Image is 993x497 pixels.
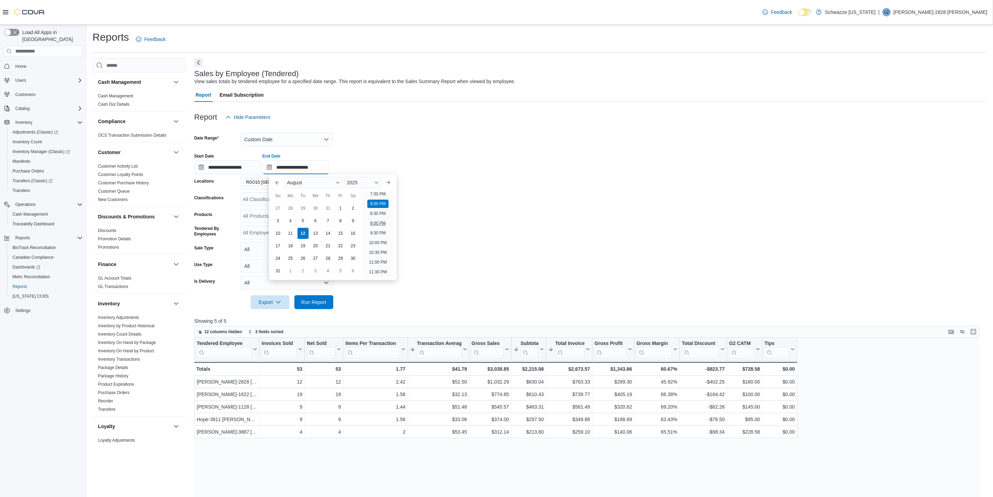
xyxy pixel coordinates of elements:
[255,329,283,335] span: 3 fields sorted
[262,160,329,174] input: Press the down key to enter a popover containing a calendar. Press the escape key to close the po...
[7,127,86,137] a: Adjustments (Classic)
[285,265,296,276] div: day-1
[13,90,38,99] a: Customers
[417,340,461,358] div: Transaction Average
[1,305,86,315] button: Settings
[10,243,83,252] span: BioTrack Reconciliation
[10,167,47,175] a: Purchase Orders
[98,340,156,345] a: Inventory On Hand by Package
[194,113,217,121] h3: Report
[197,340,257,358] button: Tendered Employee
[98,228,116,233] a: Discounts
[194,245,213,251] label: Sale Type
[240,276,333,290] button: All
[894,8,987,16] p: [PERSON_NAME]-2828 [PERSON_NAME]
[10,273,53,281] a: Metrc Reconciliation
[223,110,273,124] button: Hide Parameters
[383,177,394,188] button: Next month
[472,340,509,358] button: Gross Sales
[10,128,61,136] a: Adjustments (Classic)
[92,162,186,207] div: Customer
[98,332,141,337] a: Inventory Count Details
[234,114,270,121] span: Hide Parameters
[194,135,219,141] label: Date Range
[366,248,390,257] li: 10:30 PM
[98,163,138,169] span: Customer Activity List
[595,340,627,358] div: Gross Profit
[10,210,83,218] span: Cash Management
[7,252,86,262] button: Canadian Compliance
[521,340,538,347] div: Subtotal
[98,261,116,268] h3: Finance
[7,291,86,301] button: [US_STATE] CCRS
[310,203,321,214] div: day-30
[548,340,590,358] button: Total Invoiced
[310,228,321,239] div: day-13
[98,300,171,307] button: Inventory
[98,213,155,220] h3: Discounts & Promotions
[194,195,224,201] label: Classifications
[172,299,180,308] button: Inventory
[98,79,171,86] button: Cash Management
[335,253,346,264] div: day-29
[194,58,203,67] button: Next
[636,340,672,347] div: Gross Margin
[13,255,54,260] span: Canadian Compliance
[98,276,131,281] a: GL Account Totals
[10,147,73,156] a: Inventory Manager (Classic)
[272,203,284,214] div: day-27
[272,253,284,264] div: day-24
[285,240,296,251] div: day-18
[367,209,389,218] li: 8:30 PM
[367,219,389,227] li: 9:00 PM
[345,340,406,358] button: Items Per Transaction
[958,328,967,336] button: Display options
[301,299,326,306] span: Run Report
[204,329,242,335] span: 12 columns hidden
[15,92,35,97] span: Customers
[13,139,42,145] span: Inventory Count
[7,262,86,272] a: Dashboards
[15,64,26,69] span: Home
[13,188,30,193] span: Transfers
[272,177,283,188] button: Previous Month
[298,203,309,214] div: day-29
[366,258,390,266] li: 11:00 PM
[98,423,171,430] button: Loyalty
[765,340,789,358] div: Tips
[10,186,83,195] span: Transfers
[15,235,30,241] span: Reports
[98,93,133,99] span: Cash Management
[98,164,138,169] a: Customer Activity List
[98,213,171,220] button: Discounts & Promotions
[335,228,346,239] div: day-15
[98,323,155,328] a: Inventory by Product Historical
[98,133,166,138] a: OCS Transaction Submission Details
[262,153,280,159] label: End Date
[595,340,632,358] button: Gross Profit
[98,189,130,194] span: Customer Queue
[765,340,789,347] div: Tips
[194,70,299,78] h3: Sales by Employee (Tendered)
[285,253,296,264] div: day-25
[10,253,83,262] span: Canadian Compliance
[98,102,130,107] a: Cash Out Details
[13,294,49,299] span: [US_STATE] CCRS
[13,118,83,127] span: Inventory
[13,211,48,217] span: Cash Management
[240,242,333,256] button: All
[92,30,129,44] h1: Reports
[10,186,33,195] a: Transfers
[98,374,128,378] a: Package History
[272,190,284,201] div: Su
[197,340,252,347] div: Tendered Employee
[10,177,55,185] a: Transfers (Classic)
[13,104,32,113] button: Catalog
[884,8,889,16] span: L2
[98,399,113,403] a: Reorder
[98,118,171,125] button: Compliance
[13,76,29,85] button: Users
[7,219,86,229] button: Traceabilty Dashboard
[362,191,394,277] ul: Time
[133,32,168,46] a: Feedback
